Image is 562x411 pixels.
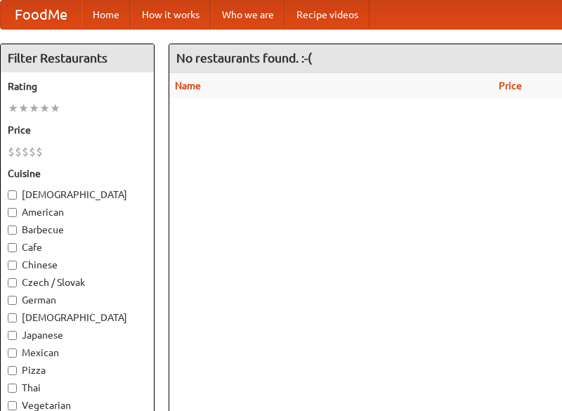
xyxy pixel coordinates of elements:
input: Thai [8,384,17,393]
li: ★ [18,100,29,116]
input: Chinese [8,261,17,270]
label: Cafe [8,240,147,254]
input: American [8,208,17,217]
input: Japanese [8,331,17,340]
ng-pluralize: No restaurants found. :-( [176,51,312,65]
label: German [8,293,147,307]
li: $ [22,144,29,159]
label: Pizza [8,363,147,377]
input: [DEMOGRAPHIC_DATA] [8,313,17,322]
a: Home [81,1,131,29]
li: $ [36,144,43,159]
label: [DEMOGRAPHIC_DATA] [8,311,147,325]
a: How it works [131,1,211,29]
li: $ [15,144,22,159]
li: ★ [39,100,50,116]
label: Chinese [8,258,147,272]
input: Cafe [8,243,17,252]
input: Czech / Slovak [8,278,17,287]
li: ★ [50,100,60,116]
label: Mexican [8,346,147,360]
label: American [8,205,147,219]
input: Pizza [8,366,17,375]
input: [DEMOGRAPHIC_DATA] [8,190,17,200]
input: Mexican [8,348,17,358]
input: Barbecue [8,226,17,235]
li: ★ [8,100,18,116]
li: $ [8,144,15,159]
input: German [8,296,17,305]
h5: Price [8,123,147,137]
h5: Rating [8,79,147,93]
label: Japanese [8,328,147,342]
label: [DEMOGRAPHIC_DATA] [8,188,147,202]
input: Vegetarian [8,401,17,410]
label: Barbecue [8,223,147,237]
a: Price [499,80,522,91]
h4: Filter Restaurants [1,44,154,72]
a: Who we are [211,1,285,29]
a: Recipe videos [285,1,370,29]
label: Czech / Slovak [8,275,147,289]
h5: Cuisine [8,167,147,181]
li: ★ [29,100,39,116]
li: $ [29,144,36,159]
a: FoodMe [1,1,81,29]
a: Name [175,80,201,91]
label: Thai [8,381,147,395]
